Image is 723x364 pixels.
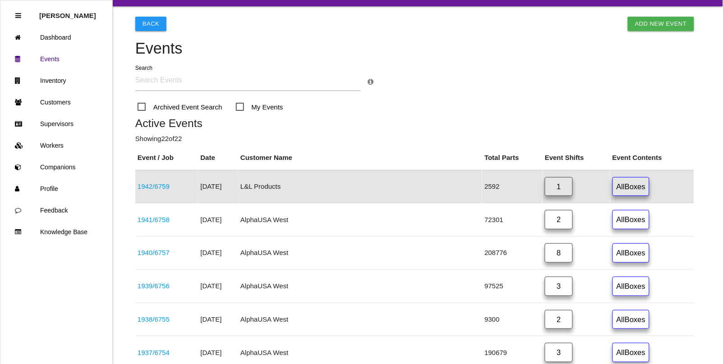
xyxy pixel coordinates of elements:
th: Event Shifts [543,146,610,170]
a: Search Info [368,78,373,86]
td: AlphaUSA West [238,269,482,303]
button: Back [135,17,166,31]
a: 1937/6754 [138,349,170,356]
a: 1 [545,177,573,196]
td: L&L Products [238,170,482,203]
td: [DATE] [198,203,238,237]
th: Event Contents [610,146,694,170]
td: 208776 [482,237,543,270]
a: Companions [0,156,112,178]
td: [DATE] [198,237,238,270]
th: Customer Name [238,146,482,170]
div: S2050-00 [138,281,196,291]
div: K9250H [138,348,196,358]
div: S1873 [138,215,196,225]
div: Close [15,5,21,27]
a: AllBoxes [612,343,649,362]
a: Profile [0,178,112,200]
div: 68232622AC-B [138,182,196,192]
input: Search Events [135,70,361,91]
a: AllBoxes [612,310,649,329]
h4: Events [135,40,694,57]
td: [DATE] [198,170,238,203]
a: Feedback [0,200,112,221]
a: Events [0,48,112,70]
a: AllBoxes [612,277,649,296]
a: 1941/6758 [138,216,170,223]
a: 1938/6755 [138,315,170,323]
td: 9300 [482,303,543,336]
a: 1942/6759 [138,182,170,190]
a: 3 [545,277,573,296]
th: Total Parts [482,146,543,170]
td: AlphaUSA West [238,237,482,270]
label: Search [135,64,152,72]
th: Date [198,146,238,170]
h5: Active Events [135,117,694,129]
div: K13360 [138,248,196,258]
a: 2 [545,210,573,229]
a: Workers [0,135,112,156]
td: [DATE] [198,303,238,336]
p: Showing 22 of 22 [135,134,694,144]
a: 8 [545,243,573,263]
a: Dashboard [0,27,112,48]
td: AlphaUSA West [238,203,482,237]
a: Knowledge Base [0,221,112,243]
a: 1939/6756 [138,282,170,290]
th: Event / Job [135,146,198,170]
span: Archived Event Search [138,101,222,113]
a: 1940/6757 [138,249,170,256]
div: BA1194-02 [138,314,196,325]
a: AllBoxes [612,243,649,263]
td: AlphaUSA West [238,303,482,336]
a: 2 [545,310,573,329]
td: 2592 [482,170,543,203]
p: Rosie Blandino [39,5,96,19]
a: Customers [0,91,112,113]
span: My Events [236,101,283,113]
a: Supervisors [0,113,112,135]
a: Add New Event [628,17,694,31]
a: Inventory [0,70,112,91]
a: 3 [545,343,573,362]
a: AllBoxes [612,210,649,229]
td: [DATE] [198,269,238,303]
a: AllBoxes [612,177,649,196]
td: 97525 [482,269,543,303]
td: 72301 [482,203,543,237]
